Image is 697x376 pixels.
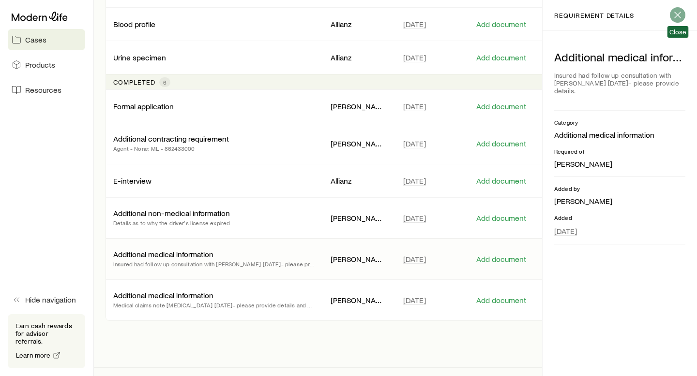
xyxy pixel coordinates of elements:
p: [PERSON_NAME] [331,101,388,111]
p: Required of [554,147,685,155]
a: Cases [8,29,85,50]
p: [PERSON_NAME] [331,295,388,305]
span: Close [669,28,687,36]
button: Add document [476,20,527,29]
p: [PERSON_NAME] [331,139,388,148]
p: Additional non-medical information [113,208,230,218]
span: [DATE] [403,213,426,223]
button: Add document [476,139,527,148]
p: Formal application [113,101,174,111]
p: Additional contracting requirement [113,134,229,144]
p: Category [554,118,685,126]
p: [PERSON_NAME] [554,159,685,169]
span: Products [25,60,55,70]
button: Add document [476,214,527,223]
p: Medical claims note [MEDICAL_DATA] [DATE]- please provide details and MD info- in case we need re... [113,300,315,310]
p: Blood profile [113,19,155,29]
span: [DATE] [403,295,426,305]
button: Add document [476,255,527,264]
p: Added [554,214,685,221]
span: Cases [25,35,46,44]
a: Products [8,54,85,75]
p: Completed [113,78,155,86]
p: Added by [554,185,685,192]
p: Allianz [331,53,388,62]
p: Agent - None; ML - 862433000 [113,144,229,153]
span: [DATE] [403,139,426,148]
span: [DATE] [403,254,426,264]
p: Allianz [331,19,388,29]
span: [DATE] [554,226,577,236]
a: Resources [8,79,85,101]
button: Add document [476,53,527,62]
p: [PERSON_NAME] [331,254,388,264]
span: Learn more [16,352,51,359]
button: Add document [476,176,527,186]
span: Hide navigation [25,295,76,304]
p: requirement details [554,12,634,19]
div: Earn cash rewards for advisor referrals.Learn more [8,314,85,368]
button: Add document [476,296,527,305]
span: 6 [163,78,167,86]
p: Earn cash rewards for advisor referrals. [15,322,77,345]
span: [DATE] [403,101,426,111]
p: Additional medical information [554,130,685,140]
span: [DATE] [403,19,426,29]
button: Hide navigation [8,289,85,310]
p: E-interview [113,176,152,186]
span: Resources [25,85,61,95]
p: Additional medical information [113,249,213,259]
p: [PERSON_NAME] [331,213,388,223]
p: Urine specimen [113,53,166,62]
span: [DATE] [403,176,426,186]
button: Add document [476,102,527,111]
p: [PERSON_NAME] [554,196,685,206]
p: Additional medical information [113,290,213,300]
p: Insured had follow up consultation with [PERSON_NAME] [DATE]- please provide details. [113,259,315,269]
div: Insured had follow up consultation with [PERSON_NAME] [DATE]- please provide details. [554,68,685,99]
p: Details as to why the driver’s license expired. [113,218,232,228]
span: [DATE] [403,53,426,62]
p: Additional medical information [554,50,685,64]
p: Allianz [331,176,388,186]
